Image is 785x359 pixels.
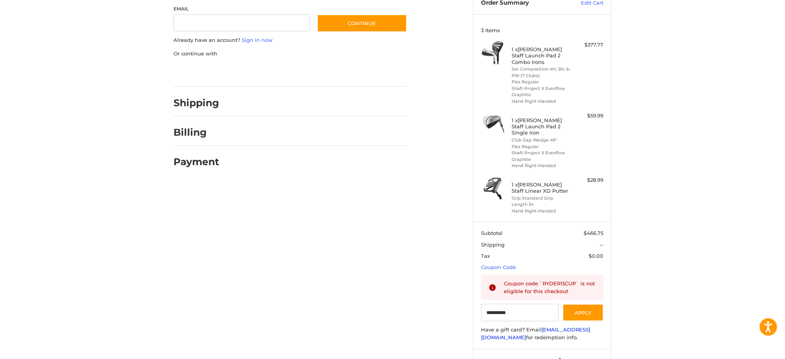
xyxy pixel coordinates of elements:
a: [EMAIL_ADDRESS][DOMAIN_NAME] [481,326,591,340]
a: Sign in now [242,37,273,43]
h3: 3 Items [481,27,604,33]
li: Club Gap Wedge 49° [512,137,571,143]
li: Flex Regular [512,143,571,150]
div: Have a gift card? Email for redemption info. [481,326,604,341]
div: $28.99 [573,176,604,184]
li: Hand Right-Handed [512,98,571,105]
span: Tax [481,253,490,259]
h4: 1 x [PERSON_NAME] Staff Linear XD Putter [512,181,571,194]
li: Shaft Project X Evenflow Graphite [512,150,571,162]
p: Already have an account? [173,36,407,44]
span: Shipping [481,242,505,248]
span: $466.75 [584,230,604,236]
li: Shaft Project X Evenflow Graphite [512,85,571,98]
li: Set Composition 4H, 5H, 6-PW (7 Clubs) [512,66,571,79]
a: Coupon Code [481,264,516,270]
div: $59.99 [573,112,604,120]
label: Email [173,5,310,12]
div: $377.77 [573,41,604,49]
button: Apply [563,304,604,321]
h2: Payment [173,156,219,168]
li: Flex Regular [512,79,571,85]
div: Coupon code `RYDER15CUP` is not eligible for this checkout [504,280,596,295]
iframe: PayPal-paylater [237,65,295,79]
input: Gift Certificate or Coupon Code [481,304,559,321]
span: Subtotal [481,230,503,236]
li: Length 34 [512,201,571,208]
span: -- [600,242,604,248]
h2: Shipping [173,97,219,109]
h2: Billing [173,126,219,138]
li: Hand Right-Handed [512,208,571,214]
iframe: PayPal-venmo [302,65,361,79]
li: Grip Standard Grip [512,195,571,202]
h4: 1 x [PERSON_NAME] Staff Launch Pad 2 Single Iron [512,117,571,136]
h4: 1 x [PERSON_NAME] Staff Launch Pad 2 Combo Irons [512,46,571,65]
p: Or continue with [173,50,407,58]
iframe: PayPal-paypal [171,65,229,79]
button: Continue [317,14,407,32]
li: Hand Right-Handed [512,162,571,169]
span: $0.00 [589,253,604,259]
